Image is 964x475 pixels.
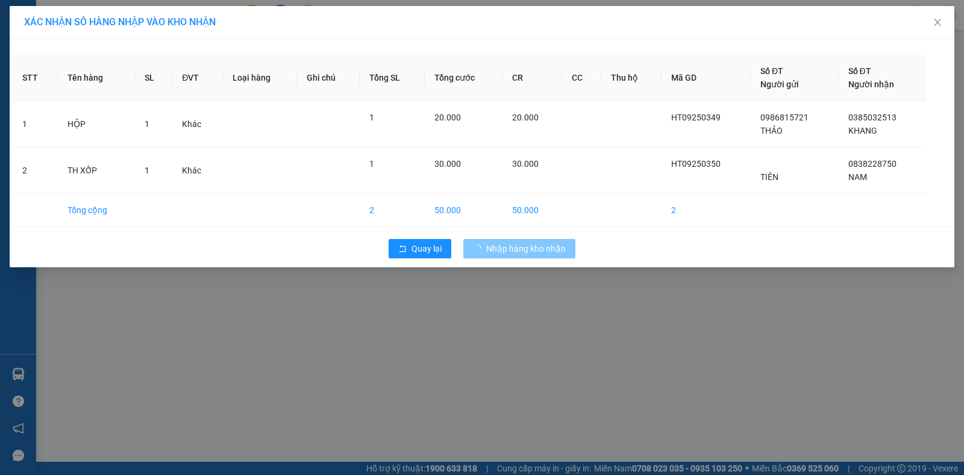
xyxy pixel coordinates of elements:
[486,242,566,255] span: Nhập hàng kho nhận
[360,194,425,227] td: 2
[13,147,58,194] td: 2
[760,126,783,135] span: THẢO
[671,113,721,122] span: HT09250349
[5,84,89,123] span: Điện thoại:
[412,242,442,255] span: Quay lại
[398,244,407,254] span: rollback
[601,55,662,101] th: Thu hộ
[223,55,298,101] th: Loại hàng
[848,126,877,135] span: KHANG
[760,113,809,122] span: 0986815721
[145,166,149,175] span: 1
[425,55,502,101] th: Tổng cước
[172,101,222,147] td: Khác
[58,101,134,147] td: HỘP
[502,194,562,227] td: 50.000
[848,159,897,169] span: 0838228750
[921,6,954,40] button: Close
[434,113,461,122] span: 20.000
[5,42,90,82] strong: 260A, [PERSON_NAME] [PERSON_NAME]
[58,55,134,101] th: Tên hàng
[662,55,751,101] th: Mã GD
[848,172,867,182] span: NAM
[434,159,461,169] span: 30.000
[473,244,486,253] span: loading
[760,79,799,89] span: Người gửi
[58,194,134,227] td: Tổng cộng
[5,27,67,40] span: VP Rạch Giá
[562,55,601,101] th: CC
[512,159,539,169] span: 30.000
[92,69,192,95] strong: [STREET_ADDRESS] [PERSON_NAME]
[369,113,374,122] span: 1
[425,194,502,227] td: 50.000
[24,16,216,28] span: XÁC NHẬN SỐ HÀNG NHẬP VÀO KHO NHẬN
[671,159,721,169] span: HT09250350
[848,79,894,89] span: Người nhận
[463,239,575,258] button: Nhập hàng kho nhận
[135,55,172,101] th: SL
[13,101,58,147] td: 1
[172,147,222,194] td: Khác
[389,239,451,258] button: rollbackQuay lại
[92,27,178,54] span: VP [PERSON_NAME]
[369,159,374,169] span: 1
[58,147,134,194] td: TH XỐP
[172,55,222,101] th: ĐVT
[5,42,90,82] span: Địa chỉ:
[297,55,360,101] th: Ghi chú
[512,113,539,122] span: 20.000
[848,113,897,122] span: 0385032513
[760,172,778,182] span: TIÊN
[360,55,425,101] th: Tổng SL
[502,55,562,101] th: CR
[15,5,182,22] strong: NHÀ XE [PERSON_NAME]
[760,66,783,76] span: Số ĐT
[662,194,751,227] td: 2
[145,119,149,129] span: 1
[92,55,192,95] span: Địa chỉ:
[13,55,58,101] th: STT
[933,17,942,27] span: close
[848,66,871,76] span: Số ĐT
